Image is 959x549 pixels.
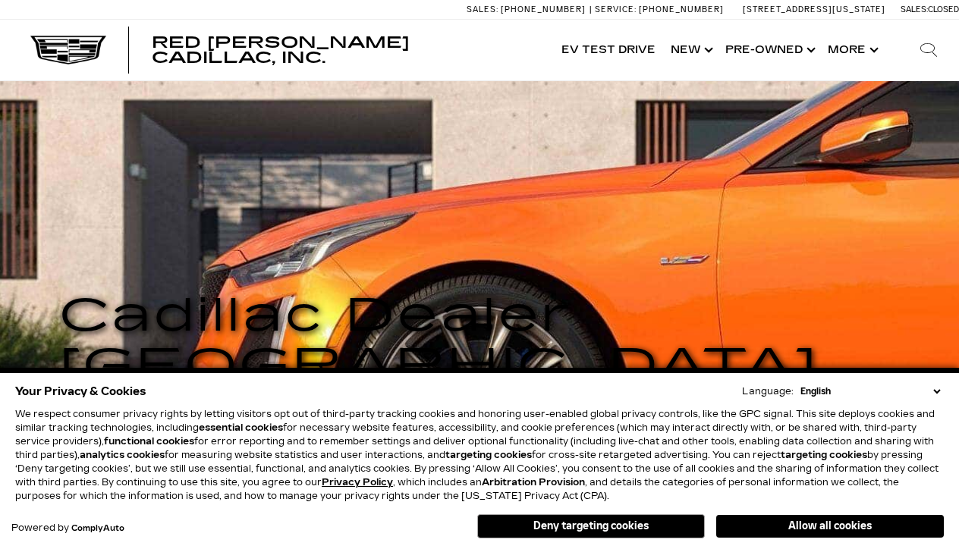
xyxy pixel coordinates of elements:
span: [PHONE_NUMBER] [501,5,586,14]
p: We respect consumer privacy rights by letting visitors opt out of third-party tracking cookies an... [15,407,944,503]
strong: targeting cookies [781,450,867,460]
span: [PHONE_NUMBER] [639,5,724,14]
span: Service: [595,5,637,14]
a: ComplyAuto [71,524,124,533]
strong: functional cookies [104,436,194,447]
strong: Arbitration Provision [482,477,585,488]
a: Red [PERSON_NAME] Cadillac, Inc. [152,35,539,65]
img: Cadillac Dark Logo with Cadillac White Text [30,36,106,64]
span: Your Privacy & Cookies [15,381,146,402]
strong: essential cookies [199,422,283,433]
a: Privacy Policy [322,477,393,488]
a: Pre-Owned [718,20,820,80]
strong: analytics cookies [80,450,165,460]
strong: targeting cookies [445,450,532,460]
a: Service: [PHONE_NUMBER] [590,5,728,14]
span: Red [PERSON_NAME] Cadillac, Inc. [152,33,410,67]
span: Sales: [467,5,498,14]
a: EV Test Drive [554,20,663,80]
span: Cadillac Dealer [GEOGRAPHIC_DATA], [GEOGRAPHIC_DATA] [59,288,832,443]
div: Language: [742,387,794,396]
button: Allow all cookies [716,515,944,538]
button: Deny targeting cookies [477,514,705,538]
span: Closed [928,5,959,14]
a: New [663,20,718,80]
button: More [820,20,883,80]
div: Powered by [11,523,124,533]
select: Language Select [797,384,944,398]
a: Sales: [PHONE_NUMBER] [467,5,590,14]
span: Sales: [901,5,928,14]
a: [STREET_ADDRESS][US_STATE] [743,5,885,14]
